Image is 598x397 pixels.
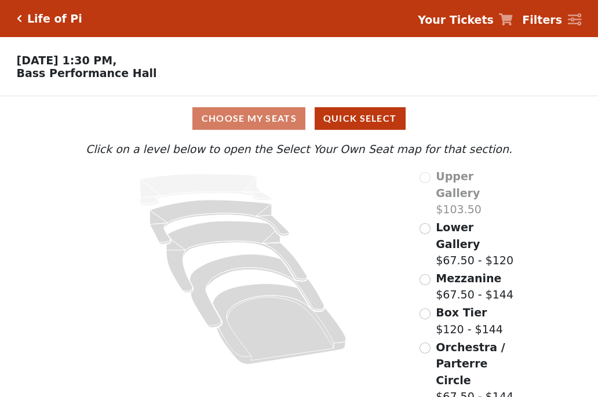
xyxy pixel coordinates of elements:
span: Lower Gallery [436,221,480,250]
label: $67.50 - $120 [436,219,515,269]
a: Filters [522,12,581,28]
a: Your Tickets [418,12,513,28]
h5: Life of Pi [27,12,82,26]
span: Upper Gallery [436,170,480,199]
button: Quick Select [315,107,406,130]
label: $103.50 [436,168,515,218]
path: Lower Gallery - Seats Available: 107 [150,200,290,244]
path: Orchestra / Parterre Circle - Seats Available: 8 [213,284,347,365]
span: Orchestra / Parterre Circle [436,341,505,387]
p: Click on a level below to open the Select Your Own Seat map for that section. [83,141,515,158]
strong: Your Tickets [418,13,494,26]
path: Upper Gallery - Seats Available: 0 [140,174,272,206]
span: Box Tier [436,306,487,319]
a: Click here to go back to filters [17,14,22,23]
label: $120 - $144 [436,304,503,337]
span: Mezzanine [436,272,501,285]
strong: Filters [522,13,562,26]
label: $67.50 - $144 [436,270,513,303]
